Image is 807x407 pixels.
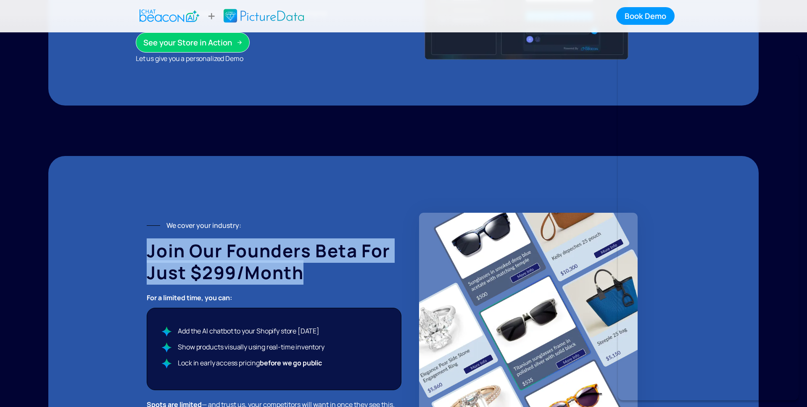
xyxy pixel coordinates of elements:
img: Line [147,225,160,226]
div: See your Store in Action [143,37,232,48]
div: Show products visually using real-time inventory [178,341,324,353]
iframe: ChatBeacon Live Chat Client [618,54,799,400]
div: Book Demo [625,11,666,21]
div: Add the AI chatbot to your Shopify store [DATE] [178,325,319,337]
img: Arrow [237,40,242,45]
strong: Join Our Founders Beta for Just $299/month [147,238,390,285]
strong: before we go public [260,358,322,367]
a: Book Demo [616,7,675,25]
div: Let us give you a personalized Demo [136,53,243,64]
a: See your Store in Action [136,32,250,53]
strong: For a limited time, you can: [147,293,232,302]
a: home [132,5,310,26]
div: Lock in early access pricing [178,357,322,369]
span: + [208,7,215,25]
div: We cover your industry: [166,219,241,231]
